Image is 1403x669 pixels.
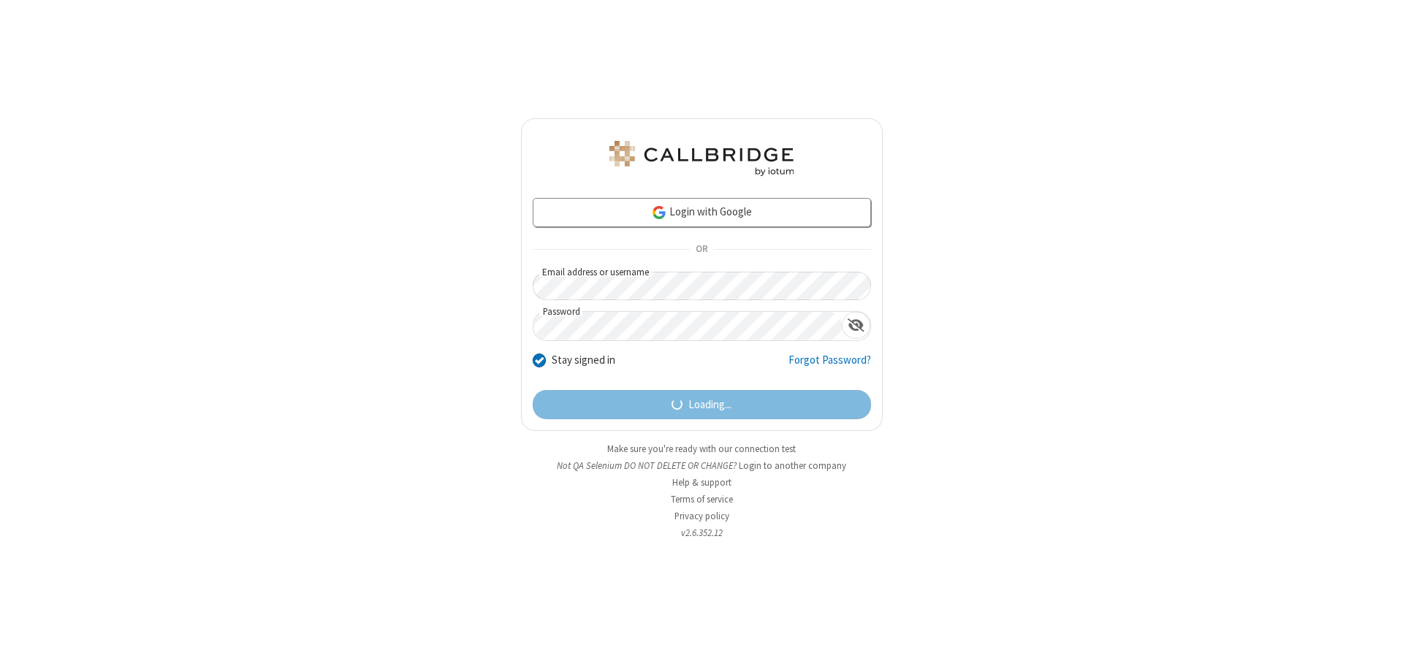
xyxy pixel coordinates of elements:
li: Not QA Selenium DO NOT DELETE OR CHANGE? [521,459,883,473]
span: Loading... [688,397,731,413]
span: OR [690,240,713,260]
a: Login with Google [533,198,871,227]
input: Password [533,312,842,340]
button: Loading... [533,390,871,419]
li: v2.6.352.12 [521,526,883,540]
a: Privacy policy [674,510,729,522]
div: Show password [842,312,870,339]
img: google-icon.png [651,204,667,221]
label: Stay signed in [552,352,615,369]
a: Terms of service [671,493,733,505]
input: Email address or username [533,272,871,300]
button: Login to another company [739,459,846,473]
img: QA Selenium DO NOT DELETE OR CHANGE [607,141,796,176]
a: Help & support [672,476,731,489]
a: Forgot Password? [788,352,871,380]
a: Make sure you're ready with our connection test [607,443,796,455]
